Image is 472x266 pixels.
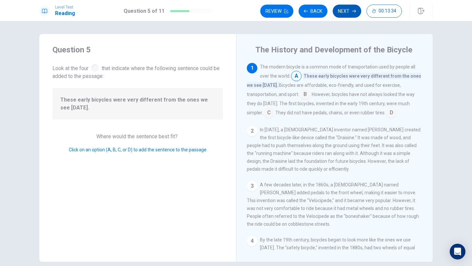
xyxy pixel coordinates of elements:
button: Back [299,5,327,18]
span: 00:13:34 [379,9,396,14]
span: They did not have pedals, chains, or even rubber tires. [275,110,385,115]
button: Next [333,5,361,18]
span: The modern bicycle is a common mode of transportation used by people all over the world. [260,64,415,79]
span: D [386,107,397,118]
h4: The History and Development of the Bicycle [255,45,412,55]
span: Where would the sentence best fit? [96,133,179,140]
span: A few decades later, in the 1860s, a [DEMOGRAPHIC_DATA] named [PERSON_NAME] added pedals to the f... [247,182,419,227]
span: Click on an option (A, B, C, or D) to add the sentence to the passage [69,147,206,152]
button: Review [260,5,293,18]
span: A [291,71,302,81]
span: These early bicycles were very different from the ones we see [DATE]. [60,96,215,112]
span: In [DATE], a [DEMOGRAPHIC_DATA] inventor named [PERSON_NAME] created the first bicycle-like devic... [247,127,421,172]
div: Open Intercom Messenger [450,244,465,259]
h1: Reading [55,9,75,17]
button: 00:13:34 [366,5,402,18]
span: C [264,107,274,118]
div: 1 [247,63,257,73]
h4: Question 5 [52,45,223,55]
div: 4 [247,236,257,246]
span: Bicycles are affordable, eco-friendly, and used for exercise, transportation, and sport. [247,83,401,97]
span: B [300,89,310,100]
h1: Question 5 of 11 [124,7,165,15]
div: 3 [247,181,257,191]
div: 2 [247,126,257,136]
span: However, bicycles have not always looked the way they do [DATE]. The first bicycles, invented in ... [247,92,415,115]
span: Look at the four that indicate where the following sentence could be added to the passage: [52,63,223,80]
span: These early bicycles were very different from the ones we see [DATE]. [247,73,421,88]
span: Level Test [55,5,75,9]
